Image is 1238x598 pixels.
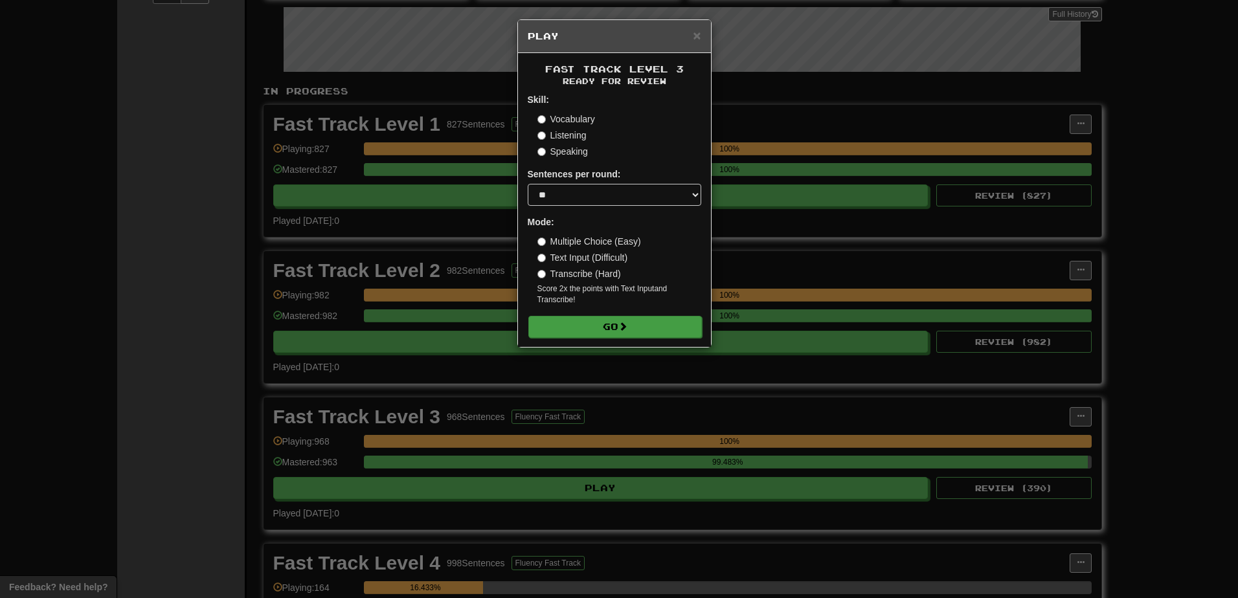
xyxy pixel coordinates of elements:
button: Go [528,316,702,338]
h5: Play [528,30,701,43]
input: Transcribe (Hard) [537,270,546,278]
label: Multiple Choice (Easy) [537,235,641,248]
strong: Skill: [528,94,549,105]
span: × [693,28,701,43]
label: Speaking [537,145,588,158]
label: Transcribe (Hard) [537,267,621,280]
input: Listening [537,131,546,140]
input: Speaking [537,148,546,156]
input: Text Input (Difficult) [537,254,546,262]
strong: Mode: [528,217,554,227]
label: Sentences per round: [528,168,621,181]
input: Multiple Choice (Easy) [537,238,546,246]
button: Close [693,28,701,42]
span: Fast Track Level 3 [545,63,684,74]
small: Ready for Review [528,76,701,87]
label: Vocabulary [537,113,595,126]
small: Score 2x the points with Text Input and Transcribe ! [537,283,701,305]
input: Vocabulary [537,115,546,124]
label: Text Input (Difficult) [537,251,628,264]
label: Listening [537,129,587,142]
